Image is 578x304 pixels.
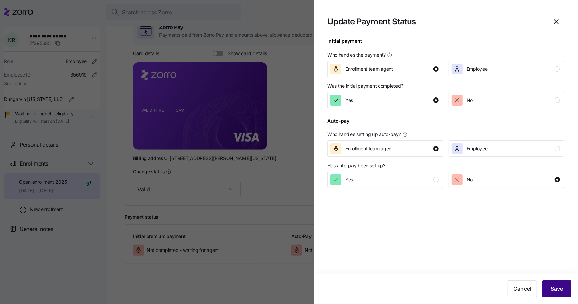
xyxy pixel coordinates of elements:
span: Enrollment team agent [345,145,393,152]
span: Employee [467,66,488,72]
span: Save [551,285,563,293]
span: Who handles the payment? [327,51,386,58]
span: No [467,176,473,183]
h1: Update Payment Status [327,16,416,27]
span: No [467,97,473,104]
span: Who handles setting up auto-pay? [327,131,401,138]
button: Cancel [508,280,537,297]
span: Employee [467,145,488,152]
span: Was the initial payment completed? [327,83,403,89]
span: Yes [345,97,353,104]
span: Enrollment team agent [345,66,393,72]
span: Has auto-pay been set up? [327,162,385,169]
span: Yes [345,176,353,183]
span: Cancel [513,285,531,293]
button: Save [542,280,571,297]
div: Auto-pay [327,117,349,130]
div: Initial payment [327,37,362,50]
